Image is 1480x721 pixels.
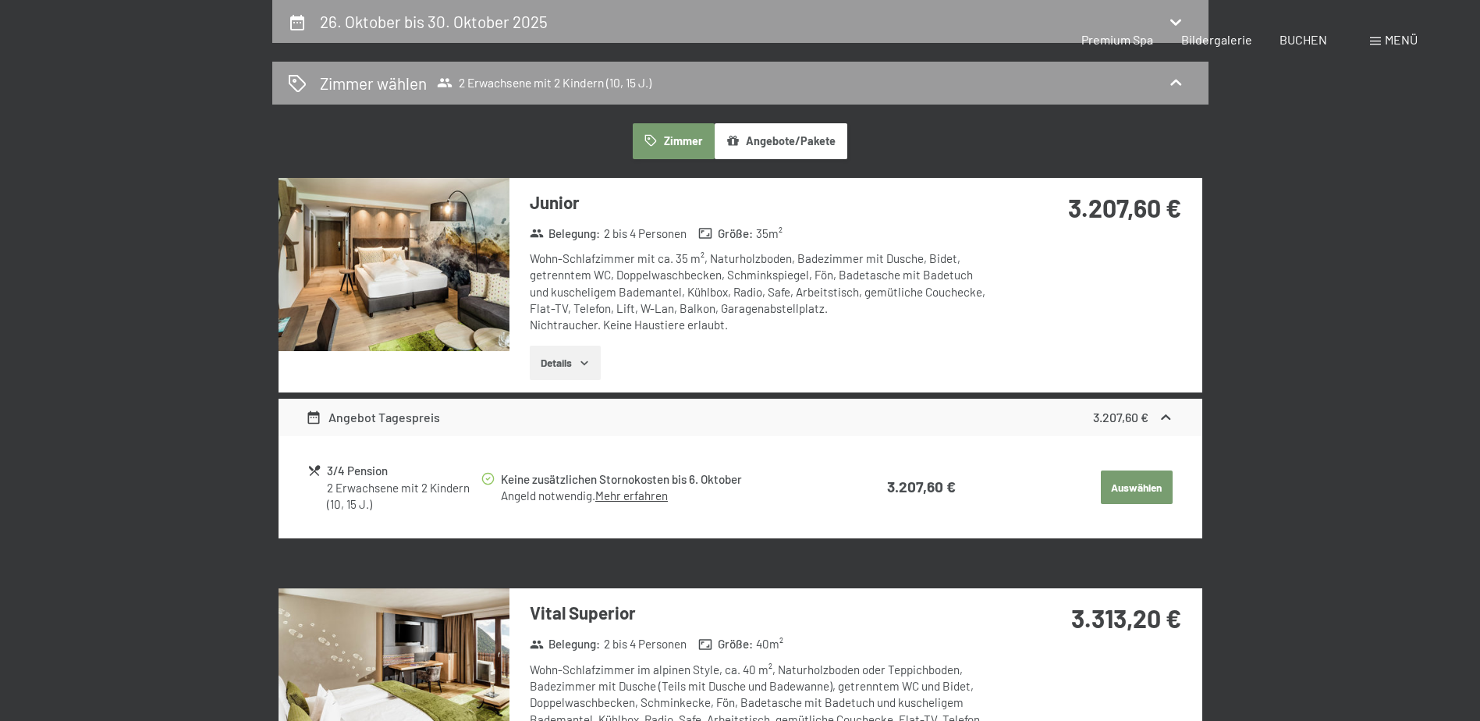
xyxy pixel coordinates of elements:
div: Angebot Tagespreis3.207,60 € [279,399,1202,436]
a: BUCHEN [1279,32,1327,47]
span: Menü [1385,32,1418,47]
span: 2 bis 4 Personen [604,636,687,652]
div: Angeld notwendig. [501,488,825,504]
div: 3/4 Pension [327,462,479,480]
a: Premium Spa [1081,32,1153,47]
strong: Größe : [698,226,753,242]
strong: Größe : [698,636,753,652]
strong: 3.207,60 € [1093,410,1148,424]
h3: Vital Superior [530,601,994,625]
button: Details [530,346,601,380]
button: Zimmer [633,123,714,159]
div: 2 Erwachsene mit 2 Kindern (10, 15 J.) [327,480,479,513]
h2: 26. Oktober bis 30. Oktober 2025 [320,12,548,31]
strong: 3.207,60 € [1068,193,1181,222]
div: Wohn-Schlafzimmer mit ca. 35 m², Naturholzboden, Badezimmer mit Dusche, Bidet, getrenntem WC, Dop... [530,250,994,333]
button: Angebote/Pakete [715,123,847,159]
strong: Belegung : [530,636,601,652]
strong: 3.207,60 € [887,478,956,495]
div: Angebot Tagespreis [306,408,440,427]
a: Bildergalerie [1181,32,1252,47]
span: 40 m² [756,636,783,652]
a: Mehr erfahren [595,488,668,503]
span: 35 m² [756,226,783,242]
img: mss_renderimg.php [279,178,509,351]
span: 2 Erwachsene mit 2 Kindern (10, 15 J.) [437,75,651,91]
h3: Junior [530,190,994,215]
span: 2 bis 4 Personen [604,226,687,242]
button: Auswählen [1101,471,1173,505]
strong: 3.313,20 € [1071,603,1181,633]
div: Keine zusätzlichen Stornokosten bis 6. Oktober [501,471,825,488]
strong: Belegung : [530,226,601,242]
h2: Zimmer wählen [320,72,427,94]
